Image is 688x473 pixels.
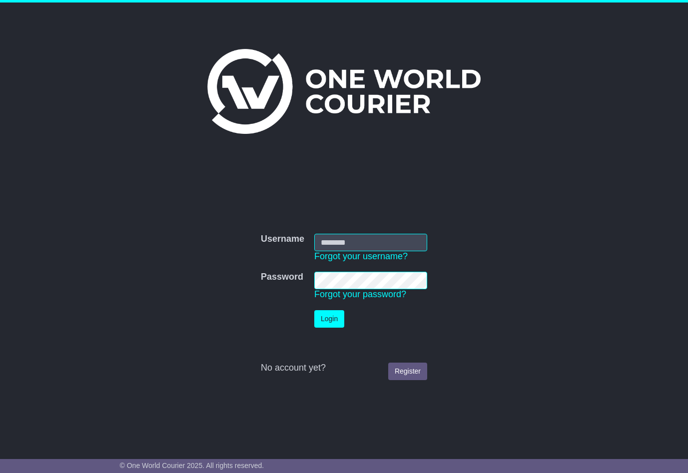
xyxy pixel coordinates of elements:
[261,272,303,283] label: Password
[207,49,480,134] img: One World
[314,310,344,328] button: Login
[314,289,406,299] a: Forgot your password?
[314,251,408,261] a: Forgot your username?
[261,363,427,374] div: No account yet?
[388,363,427,380] a: Register
[261,234,304,245] label: Username
[120,462,264,470] span: © One World Courier 2025. All rights reserved.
